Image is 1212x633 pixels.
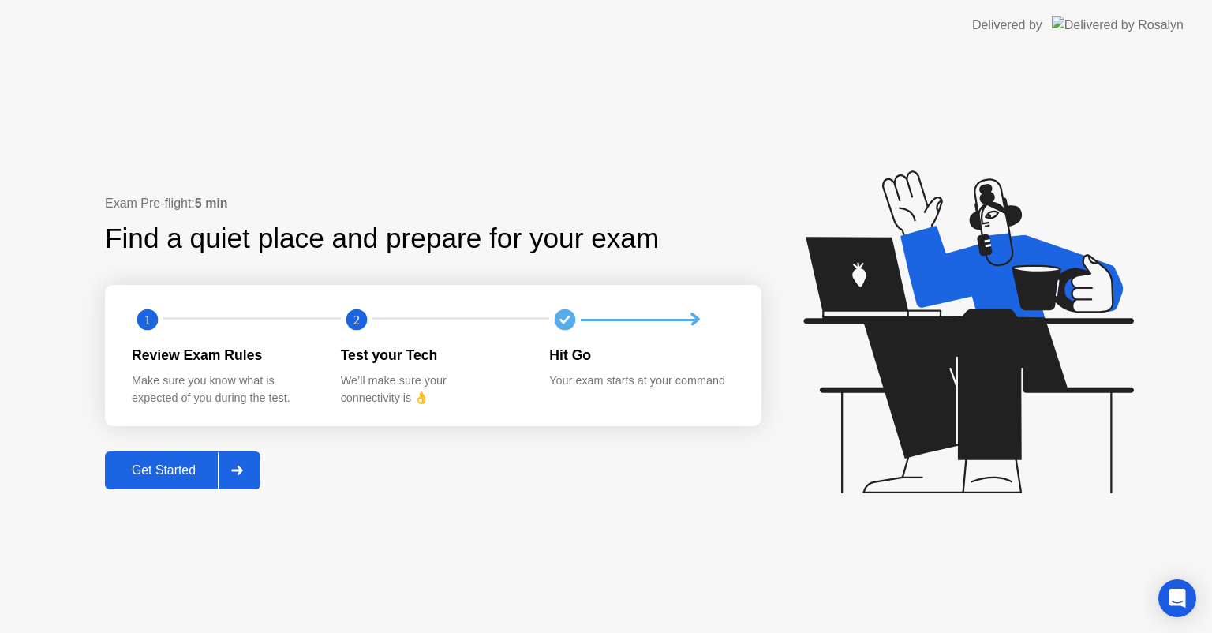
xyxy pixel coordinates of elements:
text: 2 [353,313,360,328]
div: Make sure you know what is expected of you during the test. [132,373,316,406]
div: Open Intercom Messenger [1158,579,1196,617]
button: Get Started [105,451,260,489]
div: Find a quiet place and prepare for your exam [105,218,661,260]
div: Delivered by [972,16,1042,35]
div: Exam Pre-flight: [105,194,761,213]
div: Review Exam Rules [132,345,316,365]
div: Hit Go [549,345,733,365]
div: Get Started [110,463,218,478]
b: 5 min [195,197,228,210]
div: Test your Tech [341,345,525,365]
img: Delivered by Rosalyn [1052,16,1184,34]
text: 1 [144,313,151,328]
div: Your exam starts at your command [549,373,733,390]
div: We’ll make sure your connectivity is 👌 [341,373,525,406]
